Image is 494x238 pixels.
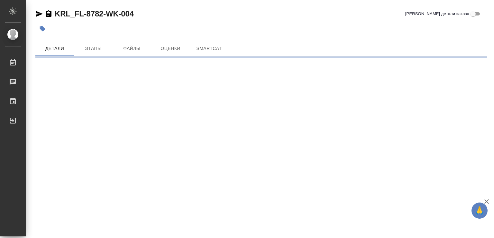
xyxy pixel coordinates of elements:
[55,9,134,18] a: KRL_FL-8782-WK-004
[471,203,488,219] button: 🙏
[35,10,43,18] button: Скопировать ссылку для ЯМессенджера
[78,45,109,53] span: Этапы
[116,45,147,53] span: Файлы
[155,45,186,53] span: Оценки
[45,10,52,18] button: Скопировать ссылку
[194,45,224,53] span: SmartCat
[405,11,469,17] span: [PERSON_NAME] детали заказа
[35,22,50,36] button: Добавить тэг
[39,45,70,53] span: Детали
[474,204,485,217] span: 🙏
